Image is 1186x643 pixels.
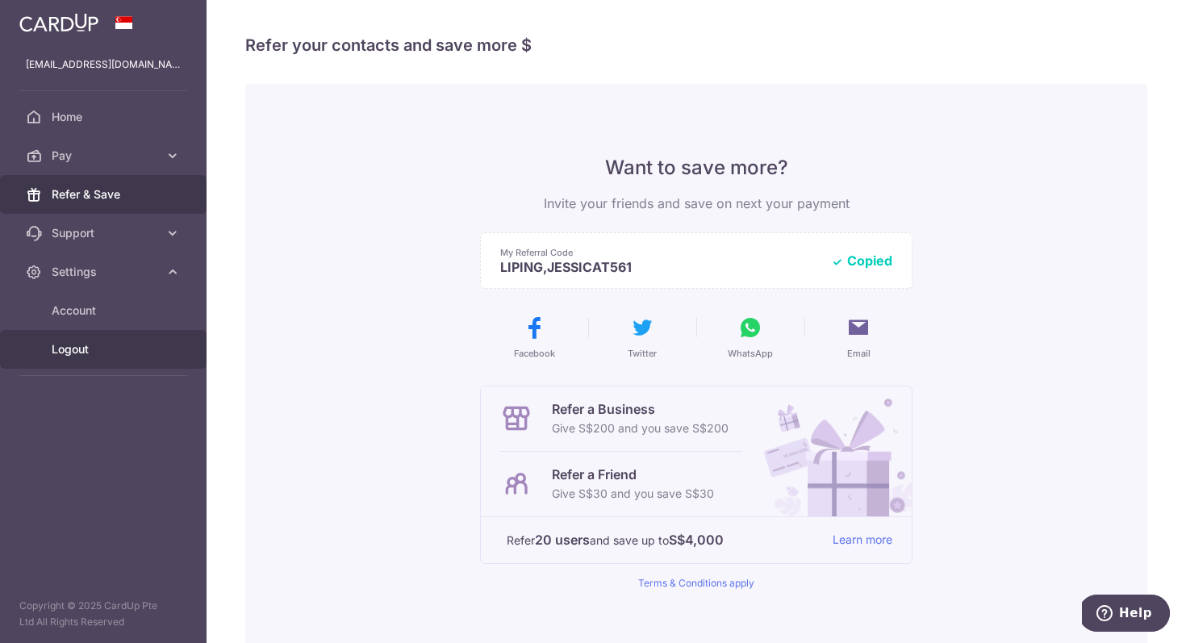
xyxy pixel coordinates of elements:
[552,419,729,438] p: Give S$200 and you save S$200
[52,109,158,125] span: Home
[507,530,820,550] p: Refer and save up to
[535,530,590,549] strong: 20 users
[480,155,912,181] p: Want to save more?
[500,259,818,275] p: LIPING,JESSICAT561
[52,303,158,319] span: Account
[628,347,657,360] span: Twitter
[847,347,871,360] span: Email
[480,194,912,213] p: Invite your friends and save on next your payment
[37,11,70,26] span: Help
[52,148,158,164] span: Pay
[487,315,582,360] button: Facebook
[749,386,912,516] img: Refer
[52,264,158,280] span: Settings
[552,465,714,484] p: Refer a Friend
[514,347,555,360] span: Facebook
[552,484,714,503] p: Give S$30 and you save S$30
[703,315,798,360] button: WhatsApp
[811,315,906,360] button: Email
[52,186,158,203] span: Refer & Save
[831,253,892,269] button: Copied
[52,341,158,357] span: Logout
[595,315,690,360] button: Twitter
[500,246,818,259] p: My Referral Code
[245,32,1147,58] h4: Refer your contacts and save more $
[19,13,98,32] img: CardUp
[833,530,892,550] a: Learn more
[669,530,724,549] strong: S$4,000
[26,56,181,73] p: [EMAIL_ADDRESS][DOMAIN_NAME]
[52,225,158,241] span: Support
[638,577,754,589] a: Terms & Conditions apply
[552,399,729,419] p: Refer a Business
[1082,595,1170,635] iframe: Opens a widget where you can find more information
[728,347,773,360] span: WhatsApp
